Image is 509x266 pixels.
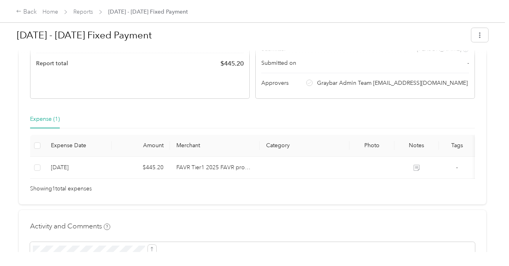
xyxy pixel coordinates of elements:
a: Home [42,8,58,15]
th: Notes [394,135,439,157]
span: - [467,59,469,67]
span: Showing 1 total expenses [30,184,92,193]
div: Tags [445,142,469,149]
span: Graybar Admin Team [EMAIL_ADDRESS][DOMAIN_NAME] [317,79,468,87]
th: Merchant [170,135,260,157]
h1: Sep 1 - 30, 2025 Fixed Payment [17,26,466,45]
th: Photo [349,135,394,157]
td: - [439,157,475,179]
h4: Activity and Comments [30,221,110,231]
span: Approvers [261,79,289,87]
span: Report total [36,59,68,68]
td: 9-30-2025 [44,157,112,179]
th: Amount [112,135,170,157]
div: Back [16,7,37,17]
th: Tags [439,135,475,157]
div: Expense (1) [30,115,60,124]
span: [DATE] - [DATE] Fixed Payment [108,8,188,16]
th: Category [260,135,349,157]
iframe: Everlance-gr Chat Button Frame [464,221,509,266]
span: Submitted on [261,59,296,67]
th: Expense Date [44,135,112,157]
span: - [456,164,458,171]
td: FAVR Tier1 2025 FAVR program [170,157,260,179]
span: $ 445.20 [220,59,244,68]
td: $445.20 [112,157,170,179]
a: Reports [73,8,93,15]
